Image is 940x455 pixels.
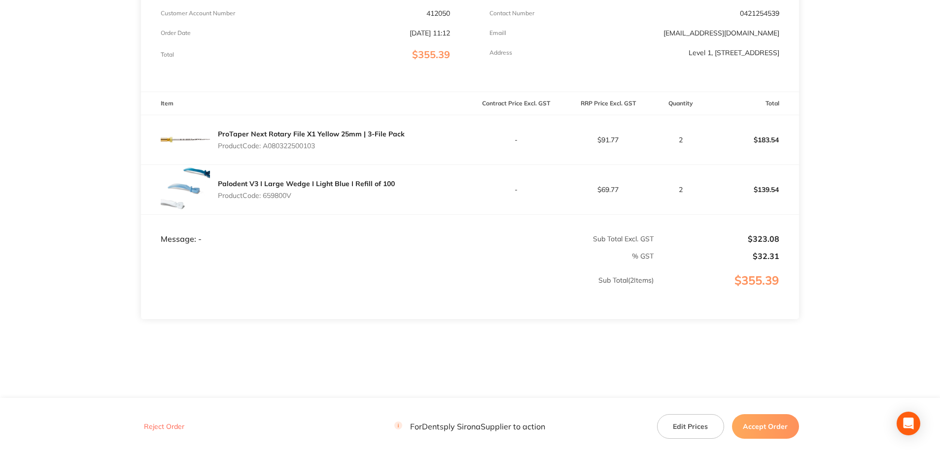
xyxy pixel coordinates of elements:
[141,422,187,431] button: Reject Order
[655,252,779,260] p: $32.31
[489,30,506,36] p: Emaill
[470,186,561,194] p: -
[654,92,707,115] th: Quantity
[470,235,654,243] p: Sub Total Excl. GST
[562,186,654,194] p: $69.77
[732,414,799,439] button: Accept Order
[655,234,779,243] p: $323.08
[655,136,706,144] p: 2
[161,10,235,17] p: Customer Account Number
[218,130,405,138] a: ProTaper Next Rotary File X1 Yellow 25mm | 3-File Pack
[740,9,779,17] p: 0421254539
[426,9,450,17] p: 412050
[897,412,920,435] div: Open Intercom Messenger
[412,48,450,61] span: $355.39
[655,274,799,307] p: $355.39
[161,51,174,58] p: Total
[410,29,450,37] p: [DATE] 11:12
[707,178,799,201] p: $139.54
[562,136,654,144] p: $91.77
[141,252,654,260] p: % GST
[489,10,534,17] p: Contact Number
[657,414,724,439] button: Edit Prices
[689,49,779,57] p: Level 1, [STREET_ADDRESS]
[161,115,210,164] img: cTdlNnEwbw
[707,128,799,152] p: $183.54
[161,30,191,36] p: Order Date
[707,92,799,115] th: Total
[470,92,562,115] th: Contract Price Excl. GST
[470,136,561,144] p: -
[218,142,405,150] p: Product Code: A080322500103
[161,165,210,214] img: MnFoNTcyNg
[141,92,470,115] th: Item
[663,29,779,37] a: [EMAIL_ADDRESS][DOMAIN_NAME]
[655,186,706,194] p: 2
[141,214,470,244] td: Message: -
[218,179,395,188] a: Palodent V3 I Large Wedge I Light Blue I Refill of 100
[141,276,654,304] p: Sub Total ( 2 Items)
[489,49,512,56] p: Address
[218,192,395,199] p: Product Code: 659800V
[562,92,654,115] th: RRP Price Excl. GST
[394,422,545,431] p: For Dentsply Sirona Supplier to action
